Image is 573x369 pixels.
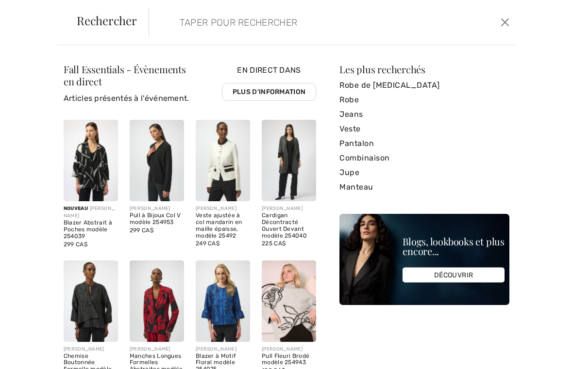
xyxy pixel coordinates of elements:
[130,120,184,201] img: Pull à Bijoux Col V modèle 254953. Light grey melange
[262,205,316,212] div: [PERSON_NAME]
[64,205,118,220] div: [PERSON_NAME]
[339,214,509,305] img: Blogs, lookbooks et plus encore...
[222,83,316,101] a: Plus d'information
[24,7,44,16] span: Chat
[130,205,184,212] div: [PERSON_NAME]
[262,346,316,353] div: [PERSON_NAME]
[64,241,87,248] span: 299 CA$
[403,268,505,283] div: DÉCOUVRIR
[403,237,505,256] div: Blogs, lookbooks et plus encore...
[222,64,316,112] div: En direct dans
[130,212,184,226] div: Pull à Bijoux Col V modèle 254953
[64,93,222,104] p: Articles présentés à l'événement.
[339,151,509,165] a: Combinaison
[339,122,509,136] a: Veste
[262,212,316,239] div: Cardigan Décontracté Ouvert Devant modèle 254040
[196,240,219,247] span: 249 CA$
[339,107,509,122] a: Jeans
[339,136,509,151] a: Pantalon
[64,120,118,201] img: Blazer Abstrait à Poches modèle 254039. Black/Off White
[130,346,184,353] div: [PERSON_NAME]
[64,220,118,240] div: Blazer Abstrait à Poches modèle 254039
[339,78,509,93] a: Robe de [MEDICAL_DATA]
[339,93,509,107] a: Robe
[262,240,286,247] span: 225 CA$
[130,227,153,234] span: 299 CA$
[64,206,88,211] span: Nouveau
[339,180,509,194] a: Manteau
[64,260,118,342] img: Chemise Boutonnée Formelle modèle 254196. Black
[498,15,512,30] button: Ferme
[64,63,186,88] span: Fall Essentials - Évènements en direct
[196,260,250,342] img: Blazer à Motif Floral modèle 254075. Black/Blue
[64,346,118,353] div: [PERSON_NAME]
[339,64,509,74] div: Les plus recherchés
[196,120,250,201] img: Veste ajustée à col mandarin en maille épaisse, modèle 25492. Vanilla/Black
[262,353,316,367] div: Pull Fleuri Brodé modèle 254943
[196,205,250,212] div: [PERSON_NAME]
[339,165,509,180] a: Jupe
[77,15,137,26] span: Rechercher
[196,212,250,239] div: Veste ajustée à col mandarin en maille épaisse, modèle 25492
[262,260,316,342] img: Pull Fleuri Brodé modèle 254943. Oatmeal melange/black
[196,346,250,353] div: [PERSON_NAME]
[262,120,316,201] img: Cardigan Décontracté Ouvert Devant modèle 254040. Grey melange/black
[130,260,184,342] img: Manches Longues Formelles Abstraites modèle 254092. Black/red
[172,8,417,37] input: TAPER POUR RECHERCHER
